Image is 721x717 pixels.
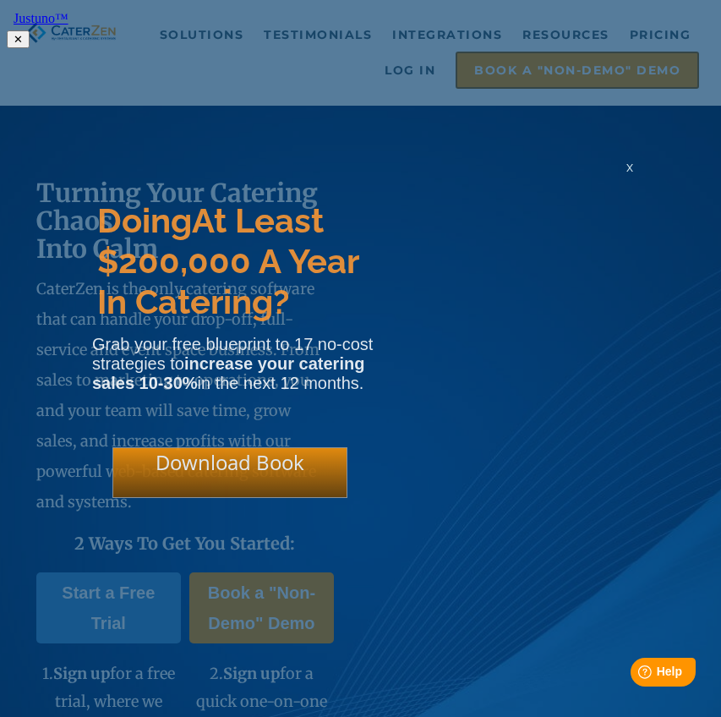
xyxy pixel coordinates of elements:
[97,200,358,321] span: At Least $200,000 A Year In Catering?
[616,159,643,193] div: x
[92,335,373,392] span: Grab your free blueprint to 17 no-cost strategies to in the next 12 months.
[156,448,304,476] span: Download Book
[7,30,30,48] button: ✕
[92,354,364,392] strong: increase your catering sales 10-30%
[571,651,702,698] iframe: Help widget launcher
[112,447,347,498] div: Download Book
[626,159,633,175] span: x
[97,200,192,240] span: Doing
